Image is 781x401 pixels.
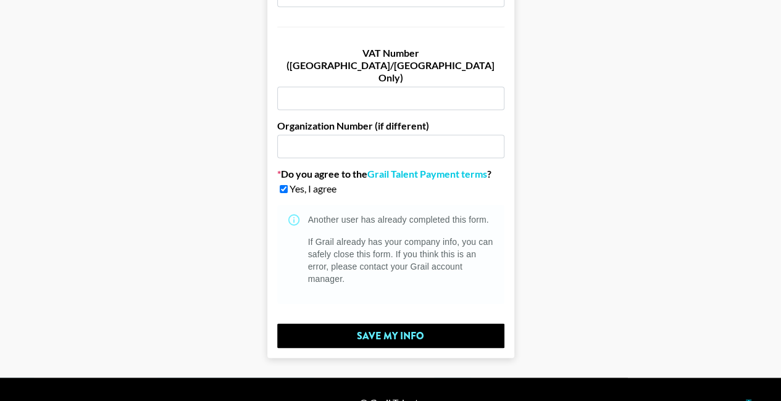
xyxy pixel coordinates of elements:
input: Save My Info [277,323,504,348]
label: Do you agree to the ? [277,168,504,180]
label: VAT Number ([GEOGRAPHIC_DATA]/[GEOGRAPHIC_DATA] Only) [277,47,504,84]
a: Grail Talent Payment terms [367,168,487,180]
div: Another user has already completed this form. [308,213,495,226]
label: Organization Number (if different) [277,120,504,132]
span: Yes, I agree [290,183,336,195]
div: If Grail already has your company info, you can safely close this form. If you think this is an e... [308,236,495,285]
